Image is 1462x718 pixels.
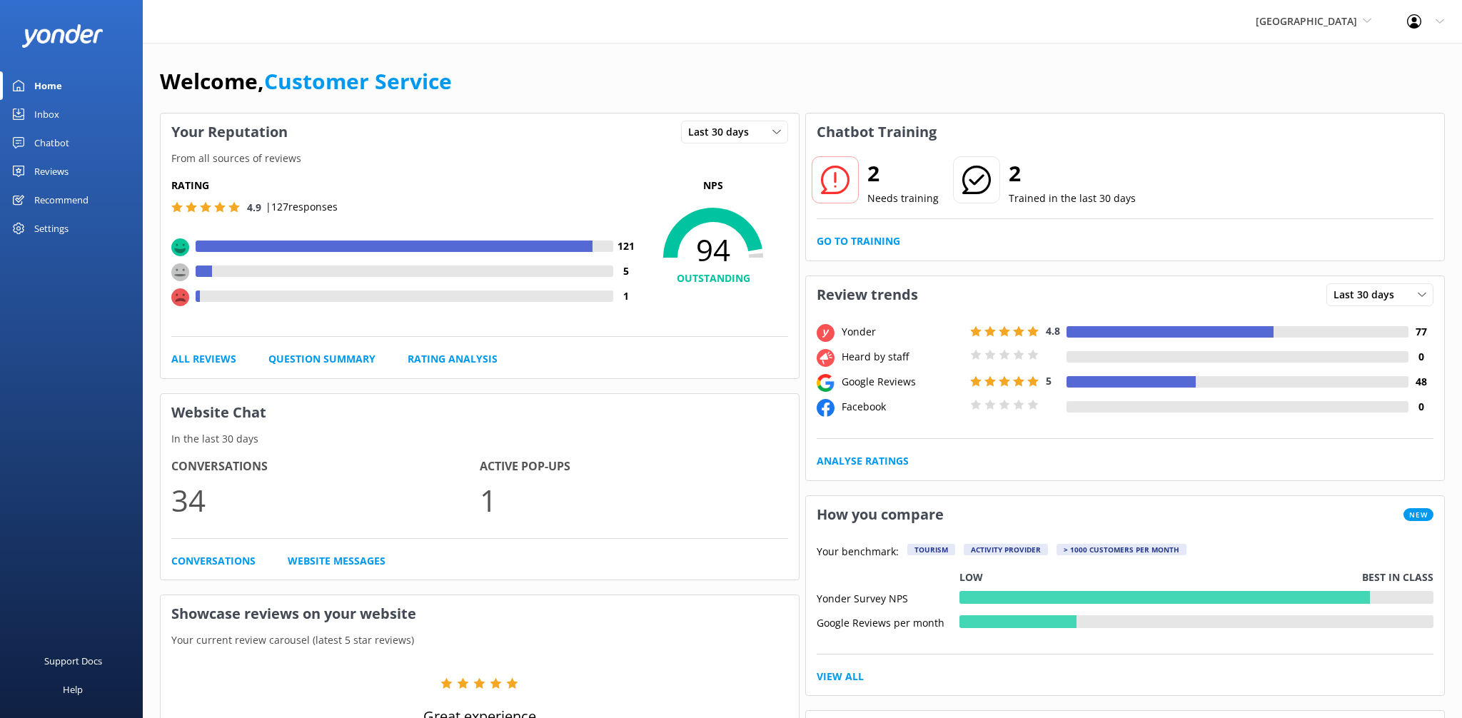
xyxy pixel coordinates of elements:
div: > 1000 customers per month [1057,544,1186,555]
div: Google Reviews per month [817,615,959,628]
h4: 121 [613,238,638,254]
a: Conversations [171,553,256,569]
h3: How you compare [806,496,954,533]
p: Your current review carousel (latest 5 star reviews) [161,632,799,648]
p: From all sources of reviews [161,151,799,166]
div: Heard by staff [838,349,967,365]
h4: 1 [613,288,638,304]
h3: Review trends [806,276,929,313]
h2: 2 [867,156,939,191]
span: 4.8 [1046,324,1060,338]
h4: 48 [1408,374,1433,390]
div: Facebook [838,399,967,415]
h5: Rating [171,178,638,193]
div: Yonder Survey NPS [817,591,959,604]
div: Support Docs [44,647,102,675]
div: Recommend [34,186,89,214]
p: 34 [171,476,480,524]
p: 1 [480,476,788,524]
span: [GEOGRAPHIC_DATA] [1256,14,1357,28]
div: Yonder [838,324,967,340]
p: In the last 30 days [161,431,799,447]
div: Chatbot [34,128,69,157]
a: Rating Analysis [408,351,498,367]
div: Inbox [34,100,59,128]
p: Trained in the last 30 days [1009,191,1136,206]
h4: 0 [1408,399,1433,415]
h2: 2 [1009,156,1136,191]
div: Help [63,675,83,704]
a: All Reviews [171,351,236,367]
div: Reviews [34,157,69,186]
h4: 0 [1408,349,1433,365]
p: Best in class [1362,570,1433,585]
a: Go to Training [817,233,900,249]
h4: OUTSTANDING [638,270,788,286]
h3: Your Reputation [161,113,298,151]
div: Settings [34,214,69,243]
h4: 77 [1408,324,1433,340]
h1: Welcome, [160,64,452,98]
img: yonder-white-logo.png [21,24,104,48]
p: Needs training [867,191,939,206]
h4: 5 [613,263,638,279]
span: 4.9 [247,201,261,214]
span: Last 30 days [1334,287,1403,303]
p: Low [959,570,983,585]
h4: Conversations [171,457,480,476]
a: Website Messages [288,553,385,569]
p: Your benchmark: [817,544,899,561]
h3: Showcase reviews on your website [161,595,799,632]
div: Home [34,71,62,100]
span: 5 [1046,374,1052,388]
h3: Website Chat [161,394,799,431]
div: Tourism [907,544,955,555]
p: NPS [638,178,788,193]
a: Customer Service [264,66,452,96]
span: Last 30 days [688,124,757,140]
span: New [1403,508,1433,521]
div: Google Reviews [838,374,967,390]
a: Analyse Ratings [817,453,909,469]
p: | 127 responses [266,199,338,215]
span: 94 [638,232,788,268]
h4: Active Pop-ups [480,457,788,476]
a: Question Summary [268,351,375,367]
div: Activity Provider [964,544,1048,555]
h3: Chatbot Training [806,113,947,151]
a: View All [817,669,864,684]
